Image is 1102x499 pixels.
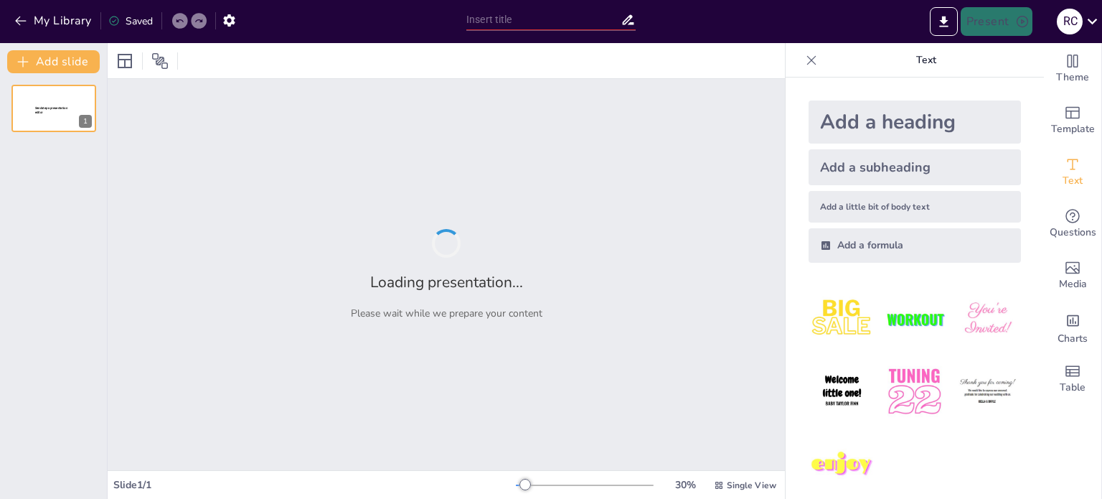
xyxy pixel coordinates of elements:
img: 3.jpeg [954,286,1021,353]
div: 30 % [668,478,702,492]
span: Template [1051,121,1095,137]
div: Layout [113,50,136,73]
img: 7.jpeg [809,432,875,498]
button: R C [1057,7,1083,36]
h2: Loading presentation... [370,272,523,292]
div: 1 [11,85,96,132]
input: Insert title [466,9,621,30]
img: 4.jpeg [809,358,875,425]
p: Please wait while we prepare your content [351,307,542,320]
div: Saved [108,14,153,28]
img: 2.jpeg [881,286,948,353]
div: 1 [79,115,92,128]
span: Table [1060,380,1085,396]
span: Media [1059,276,1087,292]
img: 1.jpeg [809,286,875,353]
div: Add a formula [809,228,1021,263]
span: Questions [1050,225,1096,241]
div: Get real-time input from your audience [1044,198,1101,250]
img: 5.jpeg [881,358,948,425]
span: Theme [1056,70,1089,85]
span: Single View [727,480,776,491]
div: Add a table [1044,353,1101,405]
span: Charts [1058,331,1088,347]
img: 6.jpeg [954,358,1021,425]
button: Export to PowerPoint [930,7,958,36]
span: Text [1063,173,1083,189]
div: Add text boxes [1044,146,1101,198]
div: Add images, graphics, shapes or video [1044,250,1101,302]
p: Text [823,43,1030,78]
div: Add charts and graphs [1044,302,1101,353]
div: Add a subheading [809,149,1021,185]
div: Add ready made slides [1044,95,1101,146]
button: My Library [11,9,98,32]
div: Add a little bit of body text [809,191,1021,223]
button: Add slide [7,50,100,73]
div: Add a heading [809,101,1021,144]
span: Sendsteps presentation editor [35,106,67,114]
div: Change the overall theme [1044,43,1101,95]
div: R C [1057,9,1083,34]
div: Slide 1 / 1 [113,478,516,492]
span: Position [151,52,169,70]
button: Present [961,7,1032,36]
